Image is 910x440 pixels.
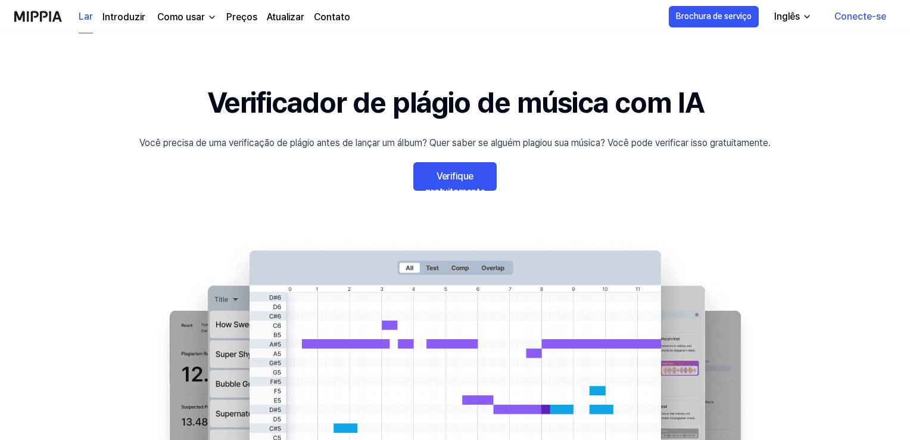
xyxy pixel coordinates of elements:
[669,6,759,27] button: Brochura de serviço
[314,10,350,24] a: Contato
[226,11,257,23] font: Preços
[207,13,217,22] img: abaixo
[413,162,497,191] a: Verifique gratuitamente
[207,85,703,120] font: Verificador de plágio de música com IA
[226,10,257,24] a: Preços
[267,10,304,24] a: Atualizar
[155,10,217,24] button: Como usar
[765,5,819,29] button: Inglês
[79,11,93,22] font: Lar
[425,171,485,197] font: Verifique gratuitamente
[102,10,145,24] a: Introduzir
[834,11,886,22] font: Conecte-se
[267,11,304,23] font: Atualizar
[79,1,93,33] a: Lar
[157,11,205,23] font: Como usar
[139,137,771,148] font: Você precisa de uma verificação de plágio antes de lançar um álbum? Quer saber se alguém plagiou ...
[676,11,752,21] font: Brochura de serviço
[774,11,800,22] font: Inglês
[102,11,145,23] font: Introduzir
[314,11,350,23] font: Contato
